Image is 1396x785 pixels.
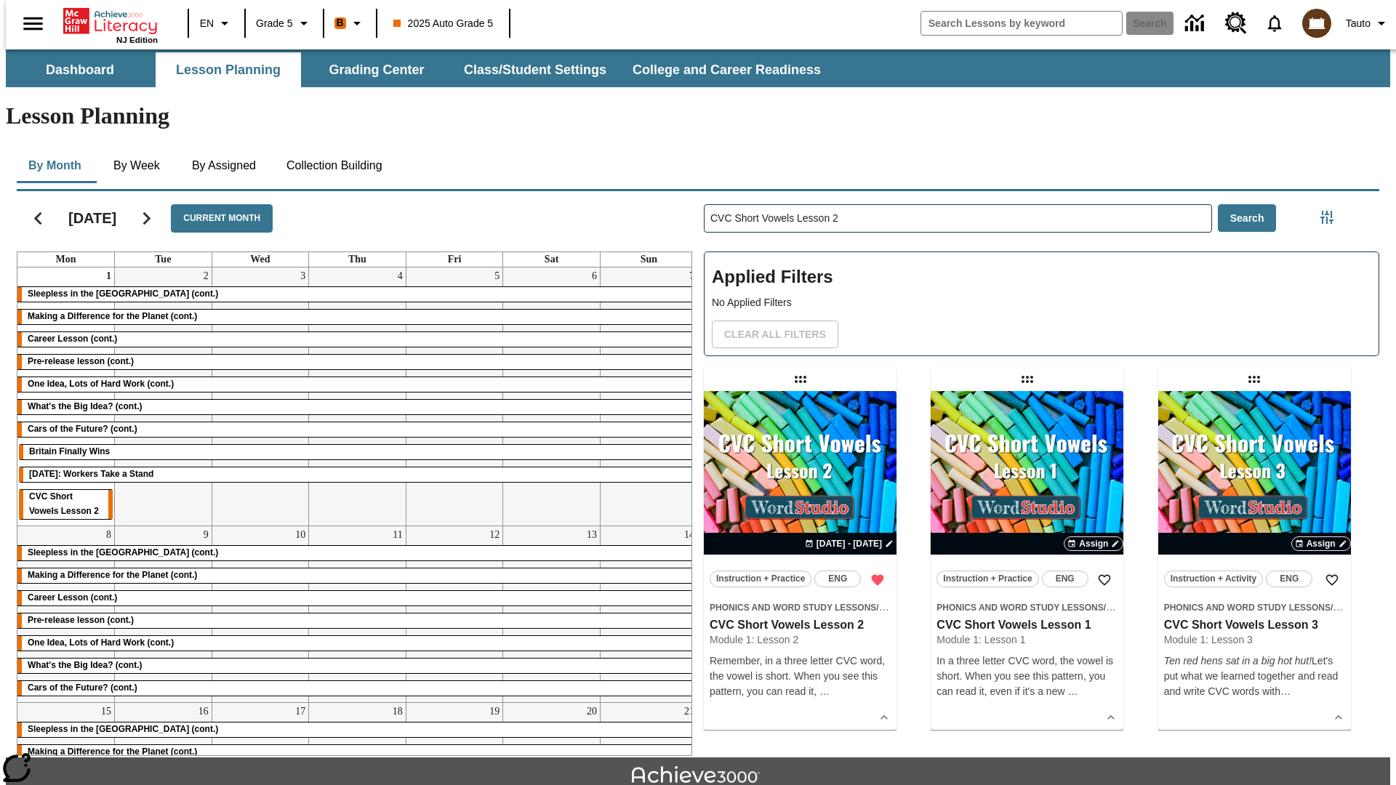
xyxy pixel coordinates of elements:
[19,445,696,459] div: Britain Finally Wins
[486,526,502,544] a: September 12, 2025
[393,16,494,31] span: 2025 Auto Grade 5
[171,204,273,233] button: Current Month
[492,267,502,285] a: September 5, 2025
[710,603,876,613] span: Phonics and Word Study Lessons
[337,14,344,32] span: B
[936,600,1118,615] span: Topic: Phonics and Word Study Lessons/CVC Short Vowels
[710,618,891,633] h3: CVC Short Vowels Lesson 2
[1280,685,1291,697] span: …
[275,148,394,183] button: Collection Building
[28,724,218,734] span: Sleepless in the Animal Kingdom (cont.)
[1218,204,1277,233] button: Search
[589,267,600,285] a: September 6, 2025
[17,400,697,414] div: What's the Big Idea? (cont.)
[710,600,891,615] span: Topic: Phonics and Word Study Lessons/CVC Short Vowels
[28,311,197,321] span: Making a Difference for the Planet (cont.)
[17,377,697,392] div: One Idea, Lots of Hard Work (cont.)
[17,310,697,324] div: Making a Difference for the Planet (cont.)
[212,267,309,526] td: September 3, 2025
[5,185,692,756] div: Calendar
[28,570,197,580] span: Making a Difference for the Planet (cont.)
[29,469,153,479] span: Labor Day: Workers Take a Stand
[1340,10,1396,36] button: Profile/Settings
[28,615,134,625] span: Pre-release lesson (cont.)
[63,5,158,44] div: Home
[704,391,896,730] div: lesson details
[503,267,601,526] td: September 6, 2025
[17,745,697,760] div: Making a Difference for the Planet (cont.)
[686,267,697,285] a: September 7, 2025
[309,526,406,702] td: September 11, 2025
[17,287,697,302] div: Sleepless in the Animal Kingdom (cont.)
[710,571,811,587] button: Instruction + Practice
[128,200,165,237] button: Next
[7,52,153,87] button: Dashboard
[584,703,600,720] a: September 20, 2025
[29,446,110,456] span: Britain Finally Wins
[943,571,1032,587] span: Instruction + Practice
[115,267,212,526] td: September 2, 2025
[28,683,137,693] span: Cars of the Future? (cont.)
[1016,368,1039,391] div: Draggable lesson: CVC Short Vowels Lesson 1
[931,391,1123,730] div: lesson details
[542,252,561,267] a: Saturday
[17,355,697,369] div: Pre-release lesson (cont.)
[873,706,895,728] button: Show Details
[6,49,1390,87] div: SubNavbar
[116,36,158,44] span: NJ Edition
[921,12,1122,35] input: search field
[247,252,273,267] a: Wednesday
[704,251,1379,356] div: Applied Filters
[819,685,830,697] span: …
[705,205,1211,232] input: Search Lessons By Keyword
[789,368,812,391] div: Draggable lesson: CVC Short Vowels Lesson 2
[292,703,308,720] a: September 17, 2025
[600,267,697,526] td: September 7, 2025
[28,637,174,648] span: One Idea, Lots of Hard Work (cont.)
[68,209,116,227] h2: [DATE]
[156,52,301,87] button: Lesson Planning
[1307,537,1336,550] span: Assign
[196,703,212,720] a: September 16, 2025
[193,10,240,36] button: Language: EN, Select a language
[28,401,143,411] span: What's the Big Idea? (cont.)
[292,526,308,544] a: September 10, 2025
[716,571,805,587] span: Instruction + Practice
[692,185,1379,756] div: Search
[17,422,697,437] div: Cars of the Future? (cont.)
[395,267,406,285] a: September 4, 2025
[17,568,697,583] div: Making a Difference for the Planet (cont.)
[1171,571,1257,587] span: Instruction + Activity
[1319,567,1345,593] button: Add to Favorites
[1256,4,1293,42] a: Notifications
[100,148,173,183] button: By Week
[28,334,117,344] span: Career Lesson (cont.)
[1104,601,1116,613] span: /
[63,7,158,36] a: Home
[817,537,882,550] span: [DATE] - [DATE]
[28,746,197,757] span: Making a Difference for the Planet (cont.)
[406,526,503,702] td: September 12, 2025
[17,636,697,651] div: One Idea, Lots of Hard Work (cont.)
[1164,618,1345,633] h3: CVC Short Vowels Lesson 3
[1312,203,1341,232] button: Filters Side menu
[304,52,449,87] button: Grading Center
[309,267,406,526] td: September 4, 2025
[28,592,117,603] span: Career Lesson (cont.)
[712,259,1371,295] h2: Applied Filters
[6,102,1390,129] h1: Lesson Planning
[1056,571,1075,587] span: ENG
[1302,9,1331,38] img: avatar image
[17,526,115,702] td: September 8, 2025
[802,537,896,550] button: Sep 01 - Sep 01 Choose Dates
[1164,653,1345,699] p: Let's put what we learned together and read and write CVC words wit
[345,252,369,267] a: Thursday
[256,16,293,31] span: Grade 5
[98,703,114,720] a: September 15, 2025
[19,467,696,482] div: Labor Day: Workers Take a Stand
[6,52,834,87] div: SubNavbar
[1042,571,1088,587] button: ENG
[212,526,309,702] td: September 10, 2025
[115,526,212,702] td: September 9, 2025
[1100,706,1122,728] button: Show Details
